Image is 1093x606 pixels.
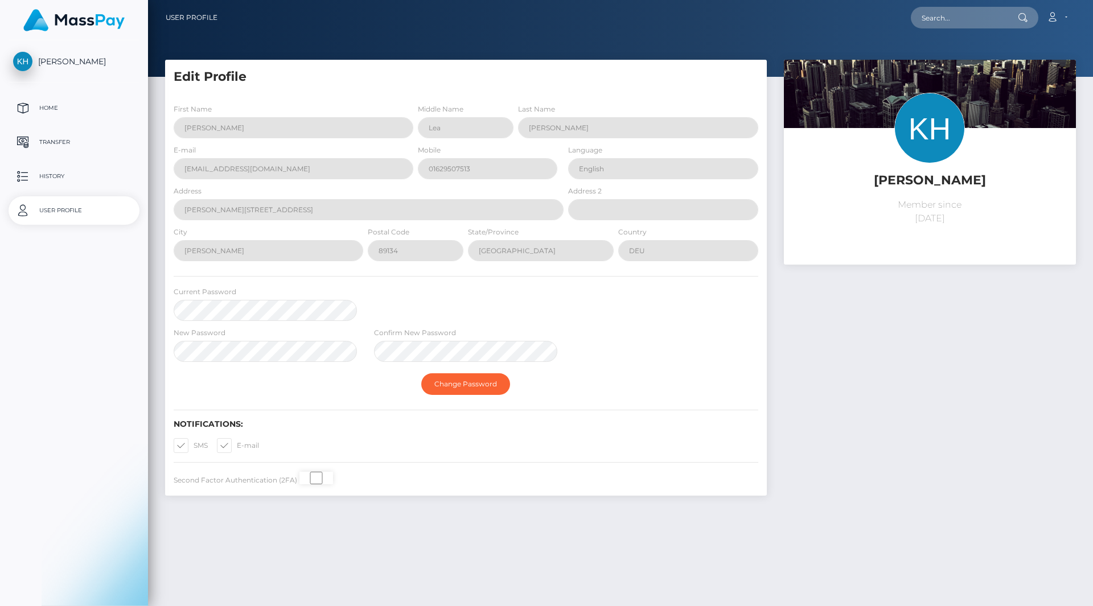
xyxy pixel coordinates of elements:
label: Last Name [518,104,555,114]
a: Home [9,94,139,122]
img: ... [784,60,1076,254]
label: Mobile [418,145,441,155]
label: Language [568,145,602,155]
a: History [9,162,139,191]
img: MassPay [23,9,125,31]
label: SMS [174,438,208,453]
p: History [13,168,135,185]
input: Search... [911,7,1018,28]
h6: Notifications: [174,419,758,429]
label: Postal Code [368,227,409,237]
label: Address [174,186,202,196]
p: Transfer [13,134,135,151]
label: E-mail [217,438,259,453]
p: Member since [DATE] [792,198,1067,225]
label: E-mail [174,145,196,155]
label: New Password [174,328,225,338]
a: User Profile [9,196,139,225]
span: [PERSON_NAME] [9,56,139,67]
label: City [174,227,187,237]
label: Current Password [174,287,236,297]
label: Confirm New Password [374,328,456,338]
label: Country [618,227,647,237]
a: User Profile [166,6,217,30]
label: First Name [174,104,212,114]
button: Change Password [421,373,510,395]
label: State/Province [468,227,519,237]
label: Middle Name [418,104,463,114]
a: Transfer [9,128,139,156]
label: Second Factor Authentication (2FA) [174,475,297,485]
p: Home [13,100,135,117]
label: Address 2 [568,186,602,196]
h5: Edit Profile [174,68,758,86]
h5: [PERSON_NAME] [792,172,1067,189]
p: User Profile [13,202,135,219]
